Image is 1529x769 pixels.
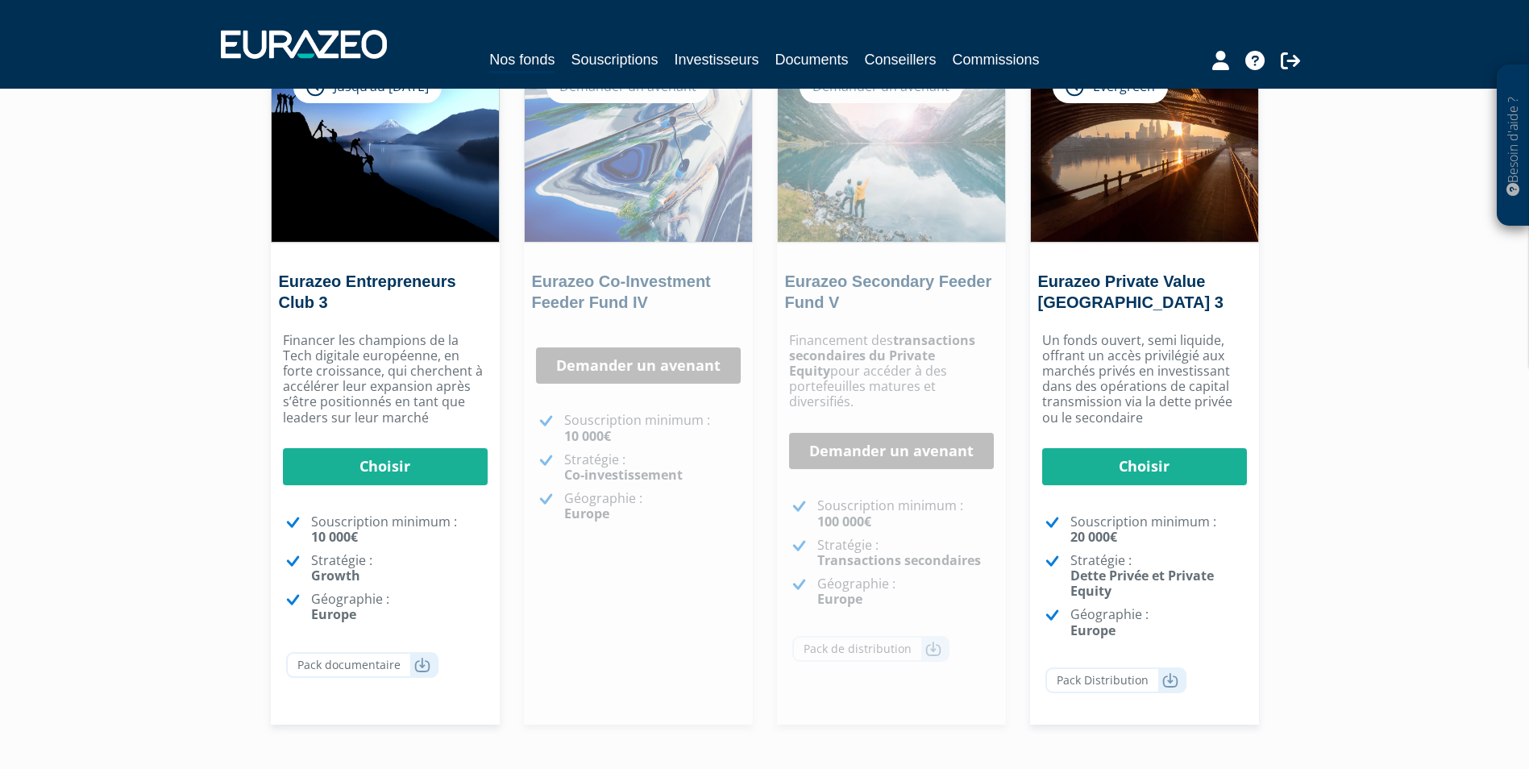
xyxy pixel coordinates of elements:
[865,48,937,71] a: Conseillers
[525,53,752,242] img: Eurazeo Co-Investment Feeder Fund IV
[564,452,741,483] p: Stratégie :
[1045,667,1186,693] a: Pack Distribution
[536,347,741,384] a: Demander un avenant
[286,652,438,678] a: Pack documentaire
[789,433,994,470] a: Demander un avenant
[283,448,488,485] a: Choisir
[1070,607,1247,638] p: Géographie :
[279,272,456,311] a: Eurazeo Entrepreneurs Club 3
[674,48,758,71] a: Investisseurs
[221,30,387,59] img: 1732889491-logotype_eurazeo_blanc_rvb.png
[311,528,358,546] strong: 10 000€
[571,48,658,71] a: Souscriptions
[1070,514,1247,545] p: Souscription minimum :
[311,553,488,584] p: Stratégie :
[564,413,741,443] p: Souscription minimum :
[1070,553,1247,600] p: Stratégie :
[817,538,994,568] p: Stratégie :
[283,333,488,426] p: Financer les champions de la Tech digitale européenne, en forte croissance, qui cherchent à accél...
[817,590,862,608] strong: Europe
[564,427,611,445] strong: 10 000€
[789,333,994,410] p: Financement des pour accéder à des portefeuilles matures et diversifiés.
[272,53,499,242] img: Eurazeo Entrepreneurs Club 3
[1031,53,1258,242] img: Eurazeo Private Value Europe 3
[817,513,871,530] strong: 100 000€
[311,592,488,622] p: Géographie :
[817,551,981,569] strong: Transactions secondaires
[778,53,1005,242] img: Eurazeo Secondary Feeder Fund V
[1070,621,1116,639] strong: Europe
[785,272,992,311] a: Eurazeo Secondary Feeder Fund V
[311,567,360,584] strong: Growth
[311,514,488,545] p: Souscription minimum :
[489,48,555,73] a: Nos fonds
[564,505,609,522] strong: Europe
[1038,272,1224,311] a: Eurazeo Private Value [GEOGRAPHIC_DATA] 3
[817,576,994,607] p: Géographie :
[311,605,356,623] strong: Europe
[1070,528,1117,546] strong: 20 000€
[953,48,1040,71] a: Commissions
[1070,567,1214,600] strong: Dette Privée et Private Equity
[789,331,975,380] strong: transactions secondaires du Private Equity
[564,466,683,484] strong: Co-investissement
[564,491,741,522] p: Géographie :
[817,498,994,529] p: Souscription minimum :
[1042,448,1247,485] a: Choisir
[532,272,711,311] a: Eurazeo Co-Investment Feeder Fund IV
[792,636,949,662] a: Pack de distribution
[775,48,849,71] a: Documents
[1504,73,1523,218] p: Besoin d'aide ?
[1042,333,1247,426] p: Un fonds ouvert, semi liquide, offrant un accès privilégié aux marchés privés en investissant dan...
